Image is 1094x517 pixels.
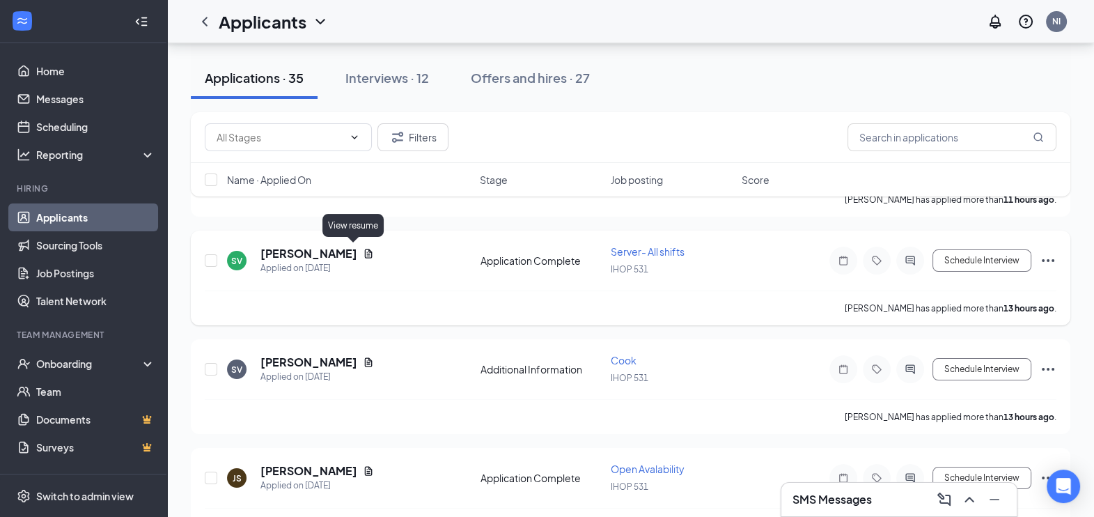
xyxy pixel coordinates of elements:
[36,259,155,287] a: Job Postings
[845,411,1056,423] p: [PERSON_NAME] has applied more than .
[1052,15,1061,27] div: NI
[1017,13,1034,30] svg: QuestionInfo
[742,173,769,187] span: Score
[958,488,980,511] button: ChevronUp
[17,183,153,194] div: Hiring
[480,254,603,268] div: Application Complete
[36,433,155,461] a: SurveysCrown
[611,481,648,492] span: IHOP 531
[322,214,384,237] div: View resume
[611,245,685,258] span: Server- All shifts
[902,255,919,266] svg: ActiveChat
[932,467,1031,489] button: Schedule Interview
[845,302,1056,314] p: [PERSON_NAME] has applied more than .
[36,57,155,85] a: Home
[986,491,1003,508] svg: Minimize
[611,354,636,366] span: Cook
[17,489,31,503] svg: Settings
[847,123,1056,151] input: Search in applications
[227,173,311,187] span: Name · Applied On
[987,13,1003,30] svg: Notifications
[1040,252,1056,269] svg: Ellipses
[868,255,885,266] svg: Tag
[961,491,978,508] svg: ChevronUp
[36,231,155,259] a: Sourcing Tools
[260,261,374,275] div: Applied on [DATE]
[868,364,885,375] svg: Tag
[835,364,852,375] svg: Note
[611,373,648,383] span: IHOP 531
[219,10,306,33] h1: Applicants
[36,406,155,433] a: DocumentsCrown
[480,173,508,187] span: Stage
[349,132,360,143] svg: ChevronDown
[611,463,685,475] span: Open Avalability
[36,85,155,113] a: Messages
[363,465,374,477] svg: Document
[1003,303,1054,314] b: 13 hours ago
[480,471,603,485] div: Application Complete
[134,15,148,29] svg: Collapse
[1003,412,1054,422] b: 13 hours ago
[932,358,1031,380] button: Schedule Interview
[1040,470,1056,486] svg: Ellipses
[902,364,919,375] svg: ActiveChat
[17,329,153,341] div: Team Management
[231,364,242,376] div: SV
[15,14,29,28] svg: WorkstreamLogo
[36,489,134,503] div: Switch to admin view
[902,472,919,484] svg: ActiveChat
[260,479,374,493] div: Applied on [DATE]
[260,355,357,370] h5: [PERSON_NAME]
[36,113,155,141] a: Scheduling
[17,148,31,162] svg: Analysis
[363,357,374,368] svg: Document
[792,492,872,507] h3: SMS Messages
[377,123,448,151] button: Filter Filters
[1033,132,1044,143] svg: MagnifyingGlass
[36,203,155,231] a: Applicants
[983,488,1006,511] button: Minimize
[260,370,374,384] div: Applied on [DATE]
[868,472,885,484] svg: Tag
[196,13,213,30] svg: ChevronLeft
[345,69,429,86] div: Interviews · 12
[233,472,242,484] div: JS
[205,69,304,86] div: Applications · 35
[36,148,156,162] div: Reporting
[471,69,590,86] div: Offers and hires · 27
[17,357,31,371] svg: UserCheck
[363,248,374,259] svg: Document
[480,362,603,376] div: Additional Information
[933,488,955,511] button: ComposeMessage
[1040,361,1056,378] svg: Ellipses
[932,249,1031,272] button: Schedule Interview
[611,264,648,275] span: IHOP 531
[835,255,852,266] svg: Note
[389,129,406,146] svg: Filter
[260,246,357,261] h5: [PERSON_NAME]
[36,378,155,406] a: Team
[1047,470,1080,503] div: Open Intercom Messenger
[260,463,357,479] h5: [PERSON_NAME]
[36,287,155,315] a: Talent Network
[217,130,343,145] input: All Stages
[231,255,242,267] div: SV
[611,173,663,187] span: Job posting
[36,357,143,371] div: Onboarding
[936,491,953,508] svg: ComposeMessage
[835,472,852,484] svg: Note
[312,13,329,30] svg: ChevronDown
